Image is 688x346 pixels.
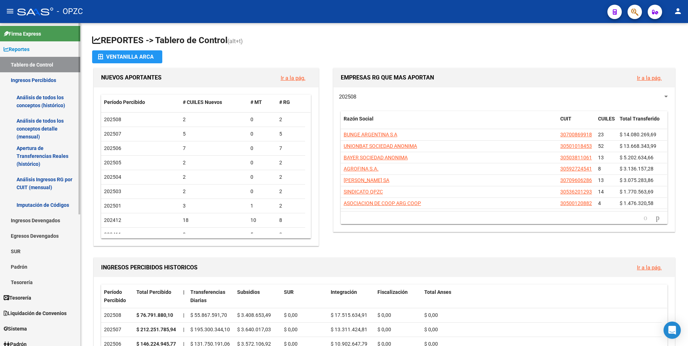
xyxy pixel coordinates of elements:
span: 14 [598,189,604,195]
span: Total Transferido [620,116,660,122]
span: 30503811061 [560,155,592,160]
span: $ 13.668.343,99 [620,143,656,149]
span: SINDICATO QPZC [344,189,383,195]
span: [PERSON_NAME] SA [344,177,389,183]
span: $ 13.311.424,81 [331,327,367,332]
span: Firma Express [4,30,41,38]
button: Ir a la pág. [631,71,667,85]
div: 0 [250,187,273,196]
div: 10 [250,216,273,224]
span: BUNGE ARGENTINA S A [344,132,397,137]
span: 202507 [104,131,121,137]
div: 8 [279,216,302,224]
div: 202507 [104,325,131,334]
datatable-header-cell: # MT [248,95,276,110]
div: Ventanilla ARCA [98,50,157,63]
span: 202411 [104,232,121,237]
datatable-header-cell: Período Percibido [101,284,133,308]
span: $ 0,00 [424,312,438,318]
div: 2 [183,187,245,196]
span: 30709606286 [560,177,592,183]
span: Fiscalización [377,289,408,295]
span: 30501018453 [560,143,592,149]
span: $ 14.080.269,69 [620,132,656,137]
span: 30500120882 [560,200,592,206]
span: $ 0,00 [424,327,438,332]
a: go to next page [653,214,663,222]
span: Período Percibido [104,289,126,303]
span: Transferencias Diarias [190,289,225,303]
span: 30536201293 [560,189,592,195]
span: NUEVOS APORTANTES [101,74,162,81]
datatable-header-cell: Total Anses [421,284,662,308]
span: INGRESOS PERCIBIDOS HISTORICOS [101,264,198,271]
datatable-header-cell: Razón Social [341,111,557,135]
span: CUILES [598,116,615,122]
span: Reportes [4,45,30,53]
span: $ 3.408.653,49 [237,312,271,318]
strong: $ 212.251.785,94 [136,327,176,332]
datatable-header-cell: Fiscalización [375,284,421,308]
span: 8 [598,166,601,172]
a: Ir a la pág. [637,264,662,271]
div: 0 [250,144,273,152]
span: 202503 [104,188,121,194]
button: Ventanilla ARCA [92,50,162,63]
mat-icon: menu [6,7,14,15]
div: 8 [183,231,245,239]
span: UNIONBAT SOCIEDAD ANONIMA [344,143,417,149]
datatable-header-cell: Total Transferido [617,111,667,135]
span: (alt+t) [227,38,243,45]
button: Ir a la pág. [631,261,667,274]
span: # RG [279,99,290,105]
span: AGROFINA S.A. [344,166,379,172]
span: Total Anses [424,289,451,295]
span: $ 3.640.017,03 [237,327,271,332]
div: 2 [279,173,302,181]
mat-icon: person [674,7,682,15]
datatable-header-cell: Integración [328,284,375,308]
span: Total Percibido [136,289,171,295]
span: Período Percibido [104,99,145,105]
span: 202508 [104,117,121,122]
span: Integración [331,289,357,295]
div: 2 [279,159,302,167]
span: Tesorería [4,294,31,302]
span: 52 [598,143,604,149]
span: 13 [598,155,604,160]
span: $ 55.867.591,70 [190,312,227,318]
div: 5 [279,130,302,138]
div: 2 [183,159,245,167]
div: 0 [250,173,273,181]
div: 2 [279,187,302,196]
span: CUIT [560,116,571,122]
div: 7 [183,144,245,152]
datatable-header-cell: Período Percibido [101,95,180,110]
span: $ 3.136.157,28 [620,166,653,172]
span: Liquidación de Convenios [4,309,67,317]
span: $ 0,00 [377,327,391,332]
span: 4 [598,200,601,206]
div: 0 [250,115,273,124]
span: $ 0,00 [377,312,391,318]
span: | [183,327,184,332]
a: Ir a la pág. [281,75,305,81]
span: $ 195.300.344,10 [190,327,230,332]
span: | [183,312,184,318]
a: go to previous page [641,214,651,222]
span: 202412 [104,217,121,223]
span: 202501 [104,203,121,209]
div: 0 [250,130,273,138]
div: 2 [279,115,302,124]
span: 202506 [104,145,121,151]
div: 202508 [104,311,131,319]
span: - OPZC [57,4,83,19]
div: 2 [279,202,302,210]
span: Subsidios [237,289,260,295]
datatable-header-cell: CUIT [557,111,595,135]
span: 202505 [104,160,121,165]
div: 5 [250,231,273,239]
span: 30592724541 [560,166,592,172]
datatable-header-cell: | [180,284,187,308]
div: 2 [183,173,245,181]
